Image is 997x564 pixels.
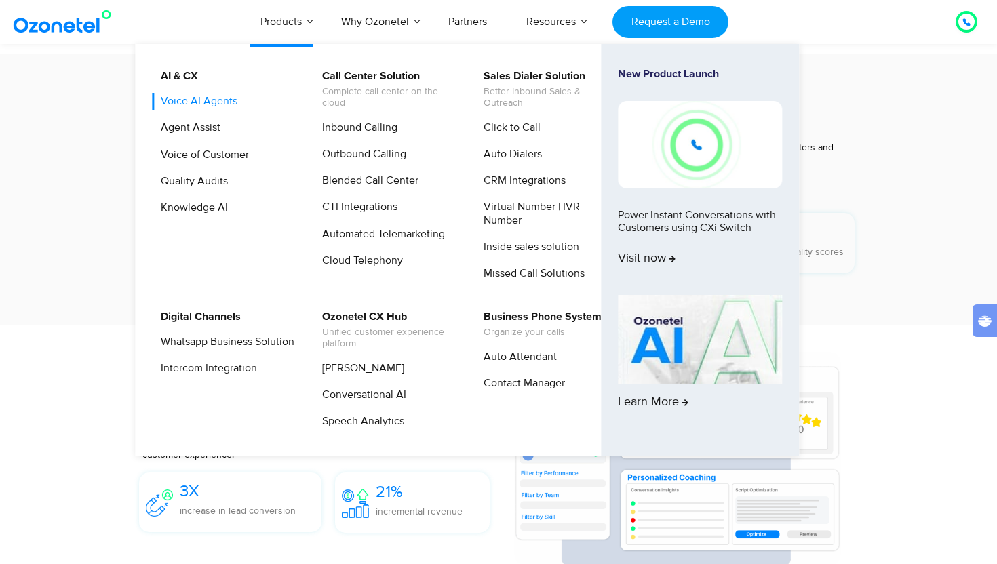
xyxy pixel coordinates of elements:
a: New Product LaunchPower Instant Conversations with Customers using CXi SwitchVisit now [618,68,782,289]
a: Outbound Calling [313,146,408,163]
a: Inside sales solution [475,239,581,256]
a: Auto Attendant [475,348,559,365]
p: increase in lead conversion [180,504,296,518]
img: 21% [342,489,369,517]
a: Sales Dialer SolutionBetter Inbound Sales & Outreach [475,68,619,111]
a: Contact Manager [475,375,567,392]
a: Knowledge AI [152,199,230,216]
span: Visit now [618,251,676,266]
a: Click to Call [475,119,543,136]
a: CTI Integrations [313,199,399,216]
a: Conversational AI [313,386,408,403]
a: Intercom Integration [152,360,259,377]
a: Auto Dialers [475,146,544,163]
a: Agent Assist [152,119,222,136]
img: New-Project-17.png [618,101,782,188]
a: Virtual Number | IVR Number [475,199,619,228]
a: Learn More [618,295,782,433]
a: Call Center SolutionComplete call center on the cloud [313,68,458,111]
a: Automated Telemarketing [313,226,447,243]
span: Better Inbound Sales & Outreach [484,86,617,109]
a: Speech Analytics [313,413,406,430]
span: 3X [180,481,199,501]
a: Blended Call Center [313,172,421,189]
a: Cloud Telephony [313,252,405,269]
p: incremental revenue [376,504,463,519]
a: Request a Demo [612,6,728,38]
span: 21% [376,482,403,502]
span: Complete call center on the cloud [322,86,456,109]
a: Whatsapp Business Solution [152,334,296,350]
span: Unified customer experience platform [322,327,456,350]
img: 3X [146,489,173,517]
a: CRM Integrations [475,172,568,189]
a: [PERSON_NAME] [313,360,406,377]
img: AI [618,295,782,384]
a: Missed Call Solutions [475,265,587,282]
span: Organize your calls [484,327,602,338]
a: Business Phone SystemOrganize your calls [475,308,604,340]
a: Digital Channels [152,308,243,325]
span: Learn More [618,395,688,410]
a: Voice AI Agents [152,93,239,110]
a: Ozonetel CX HubUnified customer experience platform [313,308,458,352]
a: AI & CX [152,68,200,85]
a: Voice of Customer [152,146,251,163]
a: Inbound Calling [313,119,399,136]
a: Quality Audits [152,173,230,190]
